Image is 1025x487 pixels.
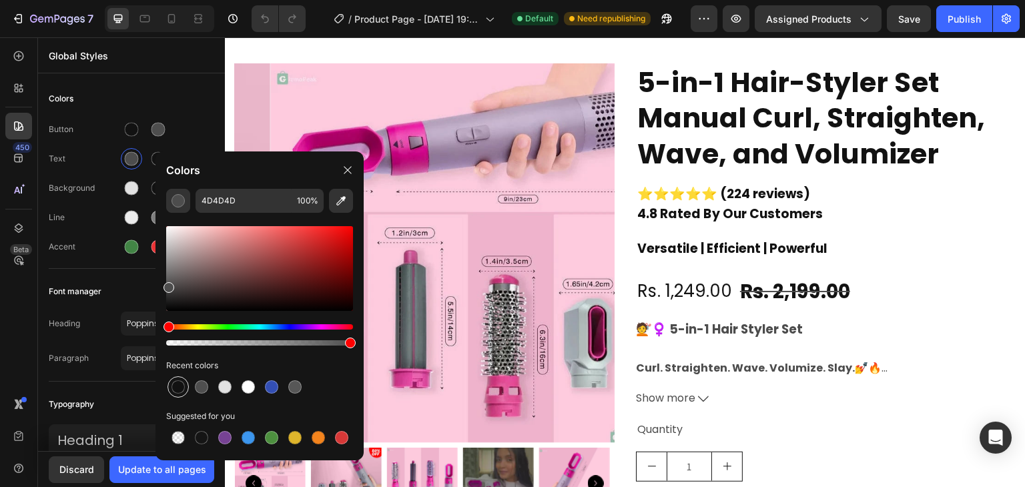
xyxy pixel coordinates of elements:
div: Quantity [411,382,791,404]
div: Beta [10,244,32,255]
div: Open Intercom Messenger [980,422,1012,454]
div: Recent colors [166,359,353,372]
div: Hue [166,324,353,330]
button: Carousel Next Arrow [363,438,379,454]
div: Button [49,123,121,135]
button: Poppins [121,346,214,370]
div: Background [49,182,121,194]
button: Update to all pages [109,456,214,483]
span: Save [898,13,920,25]
span: Need republishing [577,13,645,25]
span: Assigned Products [766,12,851,26]
p: 💅🔥 This all-in-one beauty tool is your new hair bestie! Whether it’s soft curls for brunch or sle... [411,323,791,396]
input: quantity [442,415,487,444]
button: Discard [49,456,104,483]
span: / [348,12,352,26]
span: Font manager [49,284,101,300]
h2: 5-in-1 Hair-Styler Set Manual Curl, Straighten, Wave, and Volumizer [411,26,791,135]
div: 450 [13,142,32,153]
div: Undo/Redo [252,5,306,32]
button: increment [487,415,517,444]
div: Accent [49,241,121,253]
button: Assigned Products [755,5,882,32]
div: Rs. 2,199.00 [514,235,627,273]
p: Versatile | Efficient | Powerful [412,200,789,223]
span: Product Page - [DATE] 19:42:00 [354,12,480,26]
div: Suggested for you [166,410,353,423]
span: Paragraph [49,352,121,364]
p: Colors [166,162,200,178]
button: 7 [5,5,99,32]
strong: ⭐⭐⭐⭐⭐ (224 reviews) [412,147,585,165]
button: Show more [411,352,791,371]
span: Typography [49,396,94,412]
p: Global Styles [49,49,214,63]
div: Discard [59,462,94,476]
span: % [310,195,318,207]
div: Text [49,153,121,165]
button: Carousel Back Arrow [21,438,37,454]
div: Update to all pages [118,462,206,476]
strong: 4.8 Rated By Our Customers [412,167,598,185]
h3: 💇♀️ 5-in-1 Hair Styler Set [411,283,578,301]
span: Default [525,13,553,25]
button: Save [887,5,931,32]
iframe: Design area [225,37,1025,487]
span: Poppins [127,318,195,330]
div: Line [49,211,121,223]
button: Poppins [121,312,214,336]
button: Publish [936,5,992,32]
span: Show more [411,352,470,371]
strong: Curl. Straighten. Wave. Volumize. Slay. [411,323,630,338]
div: Publish [948,12,981,26]
p: Heading 1 [57,432,182,449]
span: Colors [49,91,73,107]
span: Poppins [127,352,195,364]
span: Heading [49,318,121,330]
input: E.g FFFFFF [196,189,292,213]
div: Rs. 1,249.00 [411,237,508,271]
button: decrement [412,415,442,444]
p: 7 [87,11,93,27]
